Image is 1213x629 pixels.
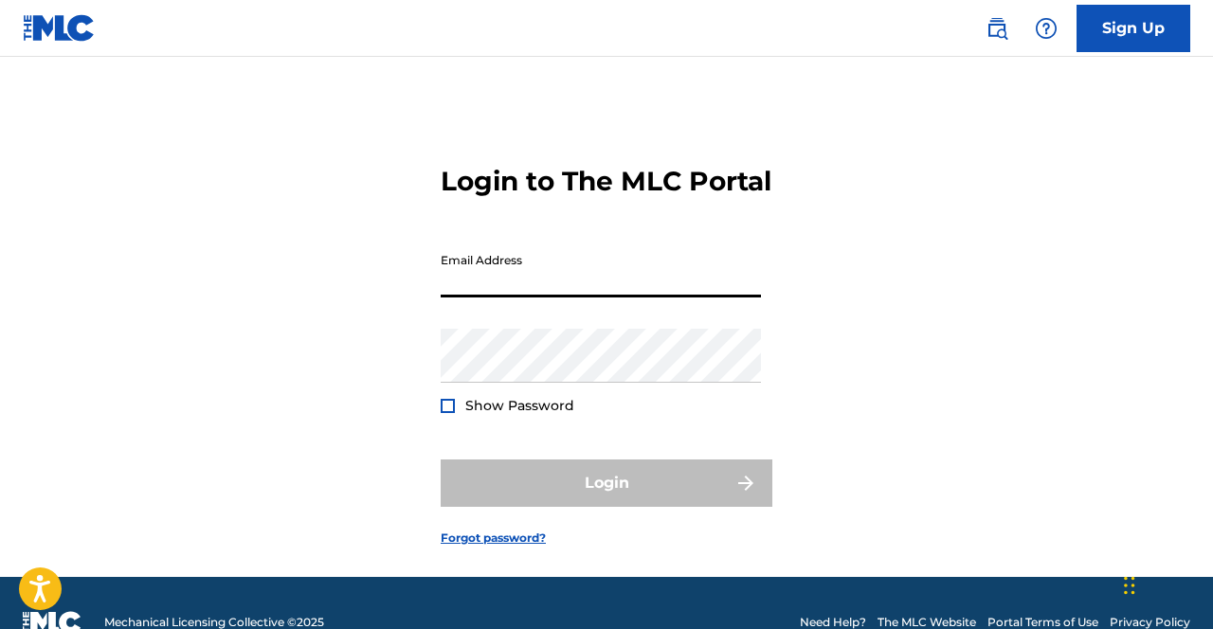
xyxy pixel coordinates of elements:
img: help [1035,17,1058,40]
img: search [986,17,1008,40]
a: Forgot password? [441,530,546,547]
div: Drag [1124,557,1135,614]
div: Help [1027,9,1065,47]
a: Public Search [978,9,1016,47]
h3: Login to The MLC Portal [441,165,771,198]
iframe: Chat Widget [1118,538,1213,629]
span: Show Password [465,397,574,414]
a: Sign Up [1077,5,1190,52]
img: MLC Logo [23,14,96,42]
